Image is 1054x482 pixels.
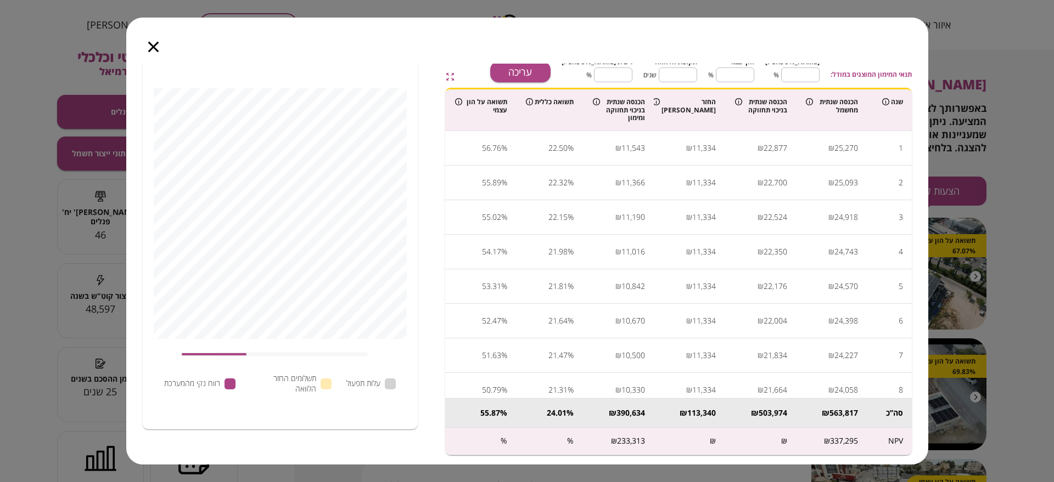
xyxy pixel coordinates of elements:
[567,407,574,418] div: %
[611,436,617,446] div: ₪
[692,347,716,364] div: 11,334
[568,313,574,329] div: %
[759,407,787,418] div: 503,974
[500,407,507,418] div: %
[828,347,834,364] div: ₪
[899,209,903,225] div: 3
[617,436,645,446] div: 233,313
[824,436,830,446] div: ₪
[773,70,779,80] span: %
[680,407,687,418] div: ₪
[525,98,574,106] div: תשואה כללית
[686,243,692,260] div: ₪
[834,313,858,329] div: 24,398
[621,347,645,364] div: 10,500
[482,278,501,294] div: 53.31
[828,209,834,225] div: ₪
[621,209,645,225] div: 11,190
[692,209,716,225] div: 11,334
[455,98,507,114] div: תשואה על הון עצמי
[692,278,716,294] div: 11,334
[568,347,574,364] div: %
[899,140,903,156] div: 1
[568,140,574,156] div: %
[501,243,507,260] div: %
[899,382,903,398] div: 8
[692,243,716,260] div: 11,334
[664,98,716,114] div: החזר [PERSON_NAME]
[615,174,621,191] div: ₪
[764,278,787,294] div: 22,176
[834,174,858,191] div: 25,093
[899,174,903,191] div: 2
[834,347,858,364] div: 24,227
[764,347,787,364] div: 21,834
[828,278,834,294] div: ₪
[686,313,692,329] div: ₪
[501,436,507,446] div: %
[548,278,568,294] div: 21.81
[490,61,551,82] button: עריכה
[615,313,621,329] div: ₪
[586,70,592,80] span: %
[758,278,764,294] div: ₪
[251,373,316,394] span: תשלומים החזר הלוואה
[758,382,764,398] div: ₪
[686,347,692,364] div: ₪
[621,278,645,294] div: 10,842
[501,140,507,156] div: %
[615,243,621,260] div: ₪
[692,313,716,329] div: 11,334
[548,243,568,260] div: 21.98
[758,243,764,260] div: ₪
[548,313,568,329] div: 21.64
[567,436,574,446] div: %
[758,174,764,191] div: ₪
[686,382,692,398] div: ₪
[548,174,568,191] div: 22.32
[482,313,501,329] div: 52.47
[346,378,380,389] span: עלות תפעול
[829,407,858,418] div: 563,817
[764,209,787,225] div: 22,524
[692,174,716,191] div: 11,334
[568,278,574,294] div: %
[615,347,621,364] div: ₪
[621,174,645,191] div: 11,366
[615,278,621,294] div: ₪
[593,98,645,122] div: הכנסה שנתית בניכוי תחזוקה ומימון
[888,436,903,446] div: NPV
[621,313,645,329] div: 10,670
[735,98,787,114] div: הכנסה שנתית בניכוי תחזוקה
[764,174,787,191] div: 22,700
[876,98,903,106] div: שנה
[164,378,220,389] span: רווח נקי מהמערכת
[764,243,787,260] div: 22,350
[708,70,714,80] span: %
[876,407,903,418] div: סה’’כ
[616,407,645,418] div: 390,634
[828,140,834,156] div: ₪
[834,209,858,225] div: 24,918
[501,209,507,225] div: %
[615,140,621,156] div: ₪
[568,209,574,225] div: %
[758,140,764,156] div: ₪
[568,382,574,398] div: %
[686,278,692,294] div: ₪
[548,209,568,225] div: 22.15
[758,209,764,225] div: ₪
[899,313,903,329] div: 6
[764,382,787,398] div: 21,664
[621,243,645,260] div: 11,016
[615,382,621,398] div: ₪
[834,243,858,260] div: 24,743
[482,140,501,156] div: 56.76
[501,174,507,191] div: %
[830,436,858,446] div: 337,295
[548,347,568,364] div: 21.47
[831,69,912,80] span: תנאי המימון המוצגים במודל:
[686,140,692,156] div: ₪
[686,174,692,191] div: ₪
[710,436,716,446] div: ₪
